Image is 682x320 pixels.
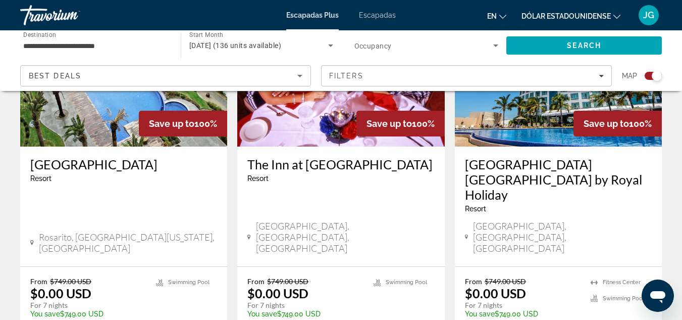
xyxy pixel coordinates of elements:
[247,174,269,182] span: Resort
[247,286,308,301] p: $0.00 USD
[321,65,612,86] button: Filters
[247,310,363,318] p: $749.00 USD
[359,11,396,19] a: Escapadas
[267,277,308,286] span: $749.00 USD
[356,111,445,136] div: 100%
[642,280,674,312] iframe: Botón para iniciar la ventana de mensajería
[506,36,662,55] button: Search
[465,205,486,213] span: Resort
[465,301,581,310] p: For 7 nights
[30,310,60,318] span: You save
[30,301,146,310] p: For 7 nights
[465,310,495,318] span: You save
[20,2,121,28] a: Travorium
[23,31,56,38] span: Destination
[139,111,227,136] div: 100%
[465,310,581,318] p: $749.00 USD
[247,277,265,286] span: From
[354,42,392,50] span: Occupancy
[30,286,91,301] p: $0.00 USD
[473,220,652,254] span: [GEOGRAPHIC_DATA], [GEOGRAPHIC_DATA], [GEOGRAPHIC_DATA]
[622,69,637,83] span: Map
[603,279,641,286] span: Fitness Center
[465,157,652,202] a: [GEOGRAPHIC_DATA] [GEOGRAPHIC_DATA] by Royal Holiday
[567,41,601,50] span: Search
[247,301,363,310] p: For 7 nights
[485,277,526,286] span: $749.00 USD
[286,11,339,19] a: Escapadas Plus
[386,279,427,286] span: Swimming Pool
[329,72,363,80] span: Filters
[603,295,644,302] span: Swimming Pool
[487,9,506,23] button: Cambiar idioma
[487,12,497,20] font: en
[643,10,654,20] font: JG
[189,31,223,38] span: Start Month
[636,5,662,26] button: Menú de usuario
[366,118,412,129] span: Save up to
[247,157,434,172] a: The Inn at [GEOGRAPHIC_DATA]
[573,111,662,136] div: 100%
[30,174,51,182] span: Resort
[30,157,217,172] a: [GEOGRAPHIC_DATA]
[149,118,194,129] span: Save up to
[465,286,526,301] p: $0.00 USD
[23,40,168,52] input: Select destination
[50,277,91,286] span: $749.00 USD
[168,279,209,286] span: Swimming Pool
[189,41,281,50] span: [DATE] (136 units available)
[256,220,435,254] span: [GEOGRAPHIC_DATA], [GEOGRAPHIC_DATA], [GEOGRAPHIC_DATA]
[521,12,611,20] font: Dólar estadounidense
[584,118,629,129] span: Save up to
[29,70,302,82] mat-select: Sort by
[465,277,482,286] span: From
[521,9,620,23] button: Cambiar moneda
[30,277,47,286] span: From
[30,310,146,318] p: $749.00 USD
[247,310,277,318] span: You save
[29,72,81,80] span: Best Deals
[39,232,218,254] span: Rosarito, [GEOGRAPHIC_DATA][US_STATE], [GEOGRAPHIC_DATA]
